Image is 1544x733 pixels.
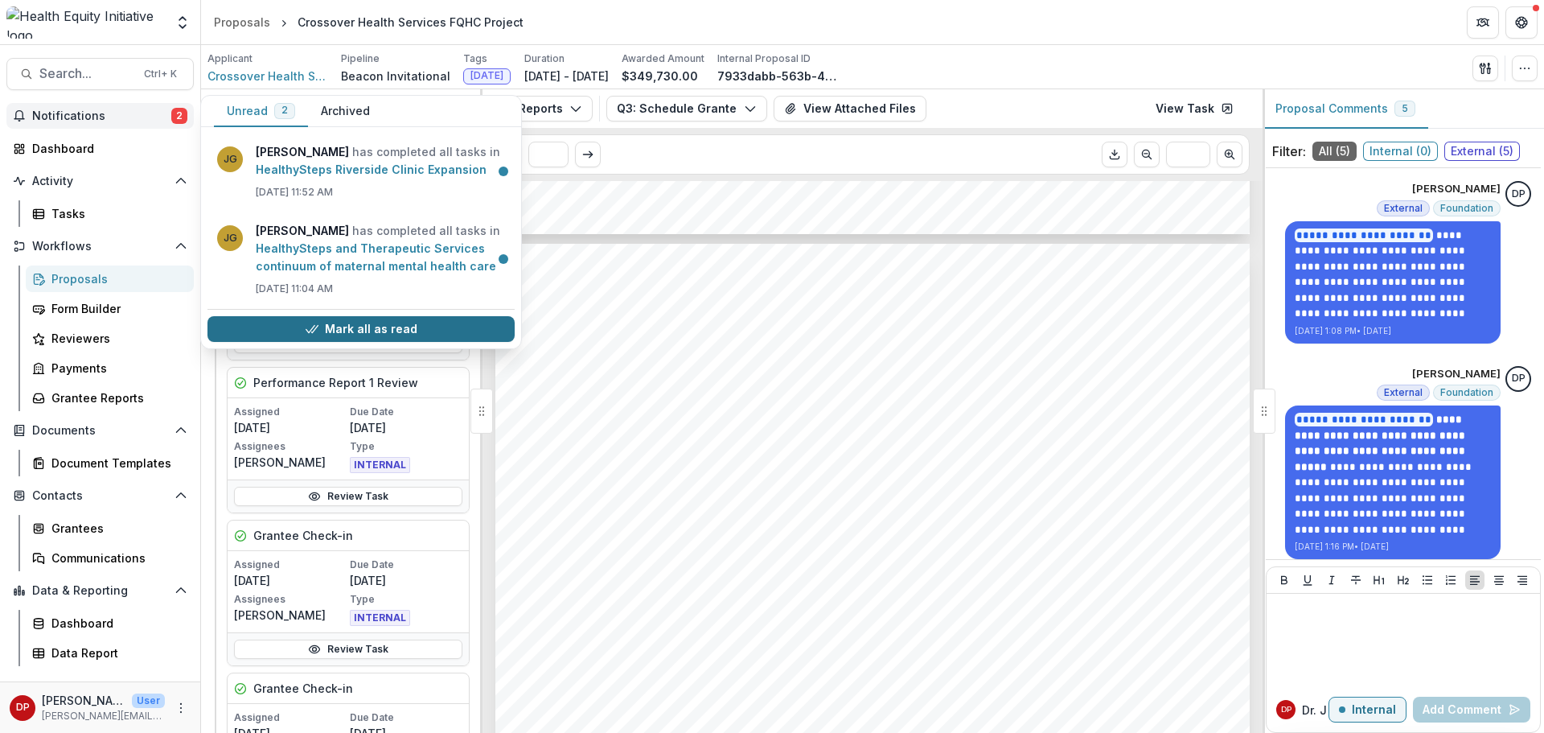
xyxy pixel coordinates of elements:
p: Type [350,439,462,454]
span: External [1384,203,1423,214]
a: Review Task [234,487,462,506]
span: Activity [32,175,168,188]
button: Notifications2 [6,103,194,129]
button: Unread [214,96,308,127]
span: 5 [1402,103,1408,114]
button: Open entity switcher [171,6,194,39]
div: Form Builder [51,300,181,317]
div: Dashboard [51,615,181,632]
p: Duration [524,51,565,66]
p: [DATE] [234,572,347,589]
button: Add Comment [1413,697,1530,723]
p: Type [350,592,462,607]
a: View Task [1146,96,1243,121]
button: View Attached Files [774,96,926,121]
p: User [132,694,165,708]
span: Foundation [1440,203,1493,214]
nav: breadcrumb [207,10,530,34]
span: Notifications [32,109,171,123]
div: Communications [51,550,181,566]
span: External [1384,387,1423,398]
span: 2 [171,108,187,124]
button: Open Contacts [6,483,194,509]
p: Assigned [234,405,347,419]
a: Tasks [26,200,194,227]
button: Q3: Schedule Grantee Check-in with [PERSON_NAME] [606,96,767,121]
p: Tags [463,51,487,66]
span: All ( 5 ) [1312,142,1357,161]
p: [DATE] [234,419,347,436]
p: [PERSON_NAME] [234,607,347,624]
p: Assignees [234,592,347,607]
span: External ( 5 ) [1444,142,1520,161]
button: Open Activity [6,168,194,194]
p: Pipeline [341,51,380,66]
button: Align Left [1465,570,1484,590]
span: Documents [32,424,168,438]
div: Dr. Janel Pasley [16,702,30,713]
button: Scroll to next page [575,142,601,167]
button: Get Help [1505,6,1538,39]
span: Internal ( 0 ) [1363,142,1438,161]
span: Search... [39,66,134,81]
button: Download PDF [1102,142,1127,167]
p: Due Date [350,710,462,725]
div: Crossover Health Services FQHC Project [298,14,524,31]
span: Foundation [1440,387,1493,398]
span: [DATE] [470,70,503,81]
button: Internal [1328,697,1406,723]
a: Dashboard [26,610,194,636]
p: [DATE] - [DATE] [524,68,609,84]
a: Payments [26,355,194,381]
button: Open Workflows [6,233,194,259]
span: INTERNAL [350,610,410,626]
p: Due Date [350,558,462,572]
p: [DATE] 1:16 PM • [DATE] [1295,541,1491,553]
h5: Performance Report 1 Review [253,374,418,391]
button: Proposal Comments [1263,89,1428,129]
a: Proposals [207,10,277,34]
p: [PERSON_NAME] [1412,366,1501,382]
button: Open Data & Reporting [6,578,194,603]
button: Partners [1467,6,1499,39]
button: Underline [1298,570,1317,590]
a: Communications [26,545,194,571]
div: Dashboard [32,140,181,157]
p: Beacon Invitational [341,68,450,84]
div: Document Templates [51,455,181,472]
p: [PERSON_NAME][EMAIL_ADDRESS][PERSON_NAME][DATE][DOMAIN_NAME] [42,709,165,723]
span: 2 [281,105,288,116]
div: Ctrl + K [141,65,180,83]
div: Dr. Janel Pasley [1512,373,1526,384]
button: Open Documents [6,418,194,443]
p: Internal [1352,703,1396,717]
p: Assigned [234,710,347,725]
span: Workflows [32,240,168,253]
div: Dr. Janel Pasley [1281,706,1291,714]
a: Review Task [234,640,462,659]
div: Dr. Janel Pasley [1512,189,1526,200]
div: Payments [51,360,181,377]
a: Dashboard [6,135,194,162]
p: [DATE] 1:08 PM • [DATE] [1295,325,1491,337]
a: Document Templates [26,450,194,476]
p: [DATE] [350,419,462,436]
button: Align Center [1489,570,1509,590]
a: Reviewers [26,325,194,352]
div: Reviewers [51,330,181,347]
div: Grantees [51,520,181,537]
p: Internal Proposal ID [717,51,811,66]
p: has completed all tasks in [256,222,505,275]
a: Form Builder [26,295,194,322]
a: Crossover Health Services Inc. [207,68,328,84]
div: Data Report [51,644,181,661]
p: Applicant [207,51,253,66]
div: Tasks [51,205,181,222]
p: Awarded Amount [622,51,704,66]
button: More [171,698,191,718]
h5: Grantee Check-in [253,527,353,544]
button: Bullet List [1418,570,1437,590]
a: Grantee Reports [26,385,194,411]
p: Assigned [234,558,347,572]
